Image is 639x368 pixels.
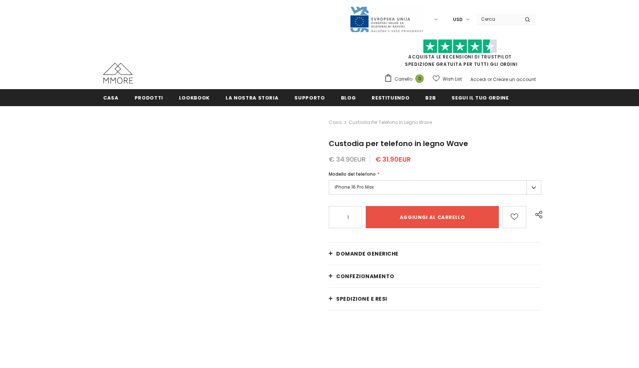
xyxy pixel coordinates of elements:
a: B2B [425,89,436,106]
a: Acquista le recensioni di TrustPilot [408,54,512,60]
span: B2B [425,94,436,101]
a: supporto [294,89,325,106]
span: Carrello [395,75,412,83]
span: Segui il tuo ordine [452,94,508,101]
a: Blog [341,89,356,106]
span: Prodotti [135,94,163,101]
input: Aggiungi al carrello [366,206,499,228]
span: Modello del telefono [329,171,376,177]
a: Domande generiche [329,243,541,265]
a: Restituendo [372,89,409,106]
span: La nostra storia [226,94,278,101]
span: 0 [415,74,424,83]
span: or [487,76,492,82]
a: Creare un account [493,76,536,82]
span: Casa [103,94,119,101]
span: Restituendo [372,94,409,101]
input: Search Site [477,14,519,24]
a: Segui il tuo ordine [452,89,508,106]
span: Domande generiche [336,250,399,257]
img: Casi MMORE [103,63,133,84]
a: Casa [329,118,342,127]
img: Fidati di Pilot Stars [423,39,497,54]
span: Lookbook [179,94,210,101]
label: iPhone 16 Pro Max [329,180,541,195]
img: Javni Razpis [349,6,423,33]
a: Javni Razpis [349,16,423,22]
span: SPEDIZIONE GRATUITA PER TUTTI GLI ORDINI [384,43,536,67]
a: Accedi [470,76,486,82]
a: Carrello 0 [384,74,427,85]
a: Casa [103,89,119,106]
a: Lookbook [179,89,210,106]
span: USD [453,16,463,23]
span: Custodia per telefono in legno Wave [349,118,432,127]
span: Wish List [443,75,462,83]
a: Wish List [433,72,462,85]
span: Blog [341,94,356,101]
a: Spedizione e resi [329,288,541,310]
span: € 31.90EUR [375,155,411,164]
span: supporto [294,94,325,101]
a: Prodotti [135,89,163,106]
span: CONFEZIONAMENTO [336,273,395,280]
span: Spedizione e resi [336,295,387,303]
a: CONFEZIONAMENTO [329,265,541,287]
span: Custodia per telefono in legno Wave [329,138,468,149]
a: La nostra storia [226,89,278,106]
span: € 34.90EUR [329,155,366,164]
